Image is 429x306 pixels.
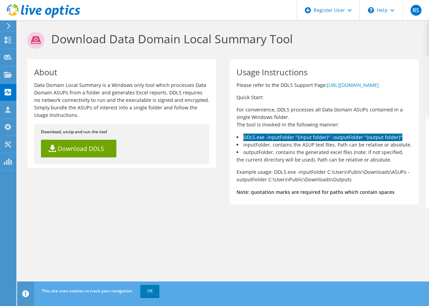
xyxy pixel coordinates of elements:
[411,5,421,16] span: RS
[34,68,206,76] h1: About
[237,168,412,183] p: Example usage: DDLS.exe -inputFolder C:\Users\Public\Downloads\ASUPs -outputFolder C:\Users\Publi...
[327,82,379,88] a: [URL][DOMAIN_NAME]
[41,128,202,136] p: Download, unzip and run the tool
[237,81,412,89] p: Please refer to the DDLS Support Page:
[237,134,412,141] li: DDLS.exe -inputFolder "{input folder}" -outputFolder "{output folder}"
[237,68,408,76] h1: Usage Instructions
[368,7,374,13] svg: \n
[237,149,412,164] li: outputFolder, contains the generated excel files (note: if not specified, the current directory w...
[27,32,415,49] h1: Download Data Domain Local Summary Tool
[237,94,412,101] p: Quick Start:
[237,106,412,128] p: For convenience, DDLS processes all Data Domain ASUPs contained in a single Windows folder. The t...
[42,288,133,294] span: This site uses cookies to track your navigation.
[237,141,412,149] li: inputFolder, contains the ASUP text files. Path can be relative or absolute.
[237,189,395,195] b: Note: quotation marks are required for paths which contain spaces
[34,81,209,119] p: Data Domain Local Summary is a Windows only tool which processes Data Domain ASUPs from a folder ...
[140,285,159,297] a: OK
[41,140,116,157] a: Download DDLS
